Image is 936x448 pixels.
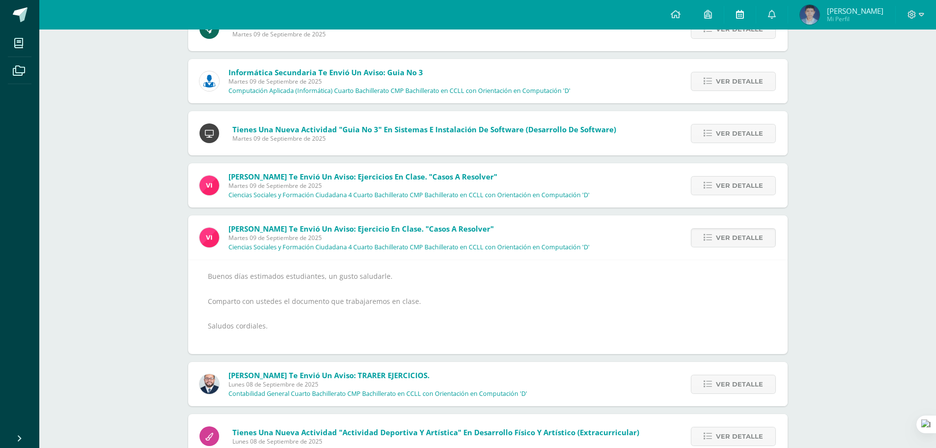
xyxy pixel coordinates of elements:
span: Ver detalle [716,72,763,90]
img: eaa624bfc361f5d4e8a554d75d1a3cf6.png [199,374,219,394]
span: Martes 09 de Septiembre de 2025 [232,30,435,38]
div: Buenos días estimados estudiantes, un gusto saludarle. Comparto con ustedes el documento que trab... [208,270,768,344]
p: Ciencias Sociales y Formación Ciudadana 4 Cuarto Bachillerato CMP Bachillerato en CCLL con Orient... [228,191,590,199]
span: Tienes una nueva actividad "Actividad Deportiva y Artística" En Desarrollo Físico y Artístico (Ex... [232,427,639,437]
span: Mi Perfil [827,15,883,23]
span: Ver detalle [716,375,763,393]
img: 6ed6846fa57649245178fca9fc9a58dd.png [199,71,219,91]
img: bd6d0aa147d20350c4821b7c643124fa.png [199,228,219,247]
span: Ver detalle [716,427,763,446]
span: Lunes 08 de Septiembre de 2025 [228,380,527,388]
span: Ver detalle [716,229,763,247]
img: bd6d0aa147d20350c4821b7c643124fa.png [199,176,219,195]
p: Ciencias Sociales y Formación Ciudadana 4 Cuarto Bachillerato CMP Bachillerato en CCLL con Orient... [228,243,590,251]
span: [PERSON_NAME] [827,6,883,16]
span: Martes 09 de Septiembre de 2025 [228,234,590,242]
p: Computación Aplicada (Informática) Cuarto Bachillerato CMP Bachillerato en CCLL con Orientación e... [228,87,570,95]
p: Contabilidad General Cuarto Bachillerato CMP Bachillerato en CCLL con Orientación en Computación 'D' [228,390,527,398]
span: Ver detalle [716,177,763,195]
span: Tienes una nueva actividad "Guia No 3" En Sistemas e Instalación de Software (Desarrollo de Softw... [232,124,616,134]
span: Martes 09 de Septiembre de 2025 [228,77,570,86]
span: Lunes 08 de Septiembre de 2025 [232,437,639,446]
img: dee60735fc6276be8208edd3a9998d1c.png [800,5,820,25]
span: [PERSON_NAME] te envió un aviso: TRARER EJERCICIOS. [228,370,429,380]
span: Ver detalle [716,124,763,143]
span: Martes 09 de Septiembre de 2025 [232,134,616,143]
span: Informática Secundaria te envió un aviso: Guia No 3 [228,67,423,77]
span: Martes 09 de Septiembre de 2025 [228,181,590,190]
span: [PERSON_NAME] te envió un aviso: Ejercicio en clase. "Casos a resolver" [228,224,494,234]
span: [PERSON_NAME] te envió un aviso: Ejercicios en Clase. "Casos a resolver" [228,172,497,181]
